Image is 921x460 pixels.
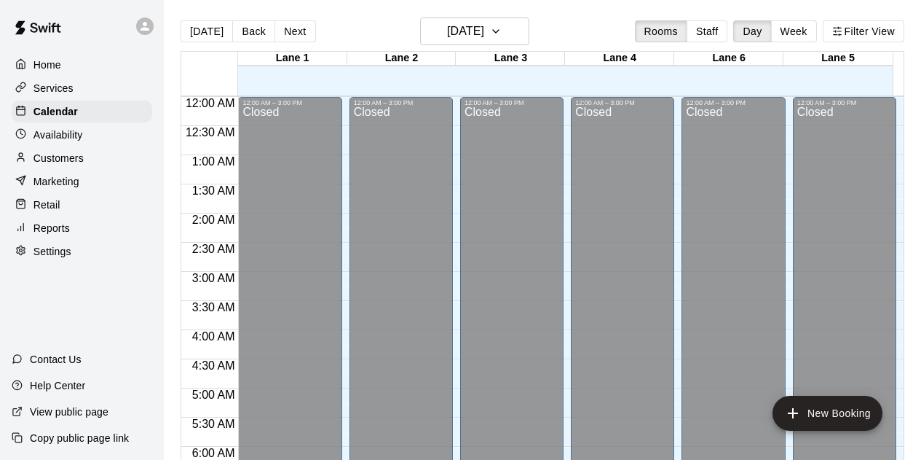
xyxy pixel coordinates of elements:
p: View public page [30,405,108,419]
div: 12:00 AM – 3:00 PM [242,99,337,106]
a: Reports [12,217,152,239]
p: Availability [33,128,83,142]
button: Rooms [635,20,687,42]
p: Retail [33,198,60,212]
span: 4:30 AM [189,359,239,372]
span: 1:30 AM [189,184,239,197]
span: 2:00 AM [189,214,239,226]
span: 1:00 AM [189,155,239,168]
div: 12:00 AM – 3:00 PM [575,99,670,106]
button: Week [771,20,817,42]
button: add [772,396,882,431]
p: Help Center [30,378,85,393]
span: 5:30 AM [189,418,239,430]
button: Back [232,20,275,42]
div: 12:00 AM – 3:00 PM [354,99,448,106]
p: Reports [33,221,70,235]
a: Calendar [12,101,152,122]
p: Home [33,58,61,72]
p: Contact Us [30,352,82,367]
a: Services [12,77,152,99]
div: 12:00 AM – 3:00 PM [686,99,780,106]
div: 12:00 AM – 3:00 PM [797,99,892,106]
span: 3:00 AM [189,272,239,284]
div: Lane 5 [783,52,893,66]
a: Settings [12,241,152,262]
button: Next [274,20,315,42]
p: Calendar [33,104,78,119]
button: Staff [687,20,728,42]
p: Customers [33,151,84,165]
a: Customers [12,147,152,169]
button: [DATE] [181,20,233,42]
div: Lane 1 [238,52,347,66]
div: Lane 4 [565,52,674,66]
button: Filter View [823,20,904,42]
button: [DATE] [420,17,529,45]
p: Services [33,81,74,95]
div: Lane 2 [347,52,456,66]
span: 2:30 AM [189,243,239,255]
p: Settings [33,244,71,259]
div: 12:00 AM – 3:00 PM [465,99,559,106]
button: Day [733,20,771,42]
span: 4:00 AM [189,330,239,343]
h6: [DATE] [447,21,484,42]
div: Lane 3 [456,52,565,66]
span: 3:30 AM [189,301,239,313]
span: 5:00 AM [189,389,239,401]
a: Marketing [12,171,152,192]
span: 6:00 AM [189,447,239,459]
span: 12:00 AM [182,97,239,109]
p: Copy public page link [30,431,129,445]
a: Availability [12,124,152,146]
a: Home [12,54,152,76]
p: Marketing [33,174,79,189]
a: Retail [12,194,152,216]
div: Lane 6 [674,52,783,66]
span: 12:30 AM [182,126,239,139]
